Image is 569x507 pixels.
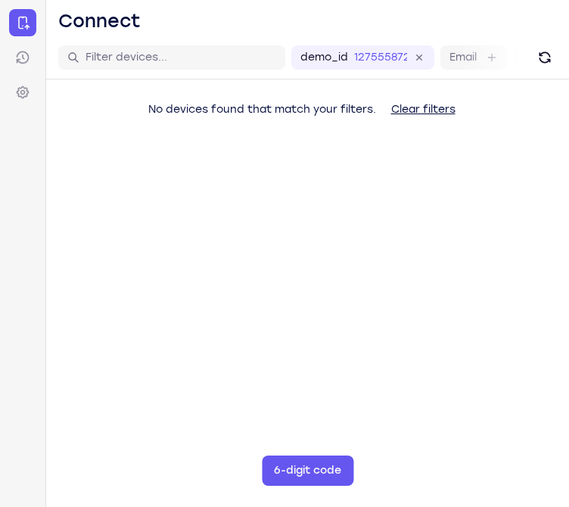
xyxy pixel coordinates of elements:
[148,103,376,116] span: No devices found that match your filters.
[262,456,353,486] button: 6-digit code
[58,9,141,33] h1: Connect
[379,95,468,125] button: Clear filters
[9,79,36,106] a: Settings
[533,45,557,70] button: Refresh
[9,9,36,36] a: Connect
[449,50,477,65] label: Email
[9,44,36,71] a: Sessions
[300,50,348,65] label: demo_id
[86,50,276,65] input: Filter devices...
